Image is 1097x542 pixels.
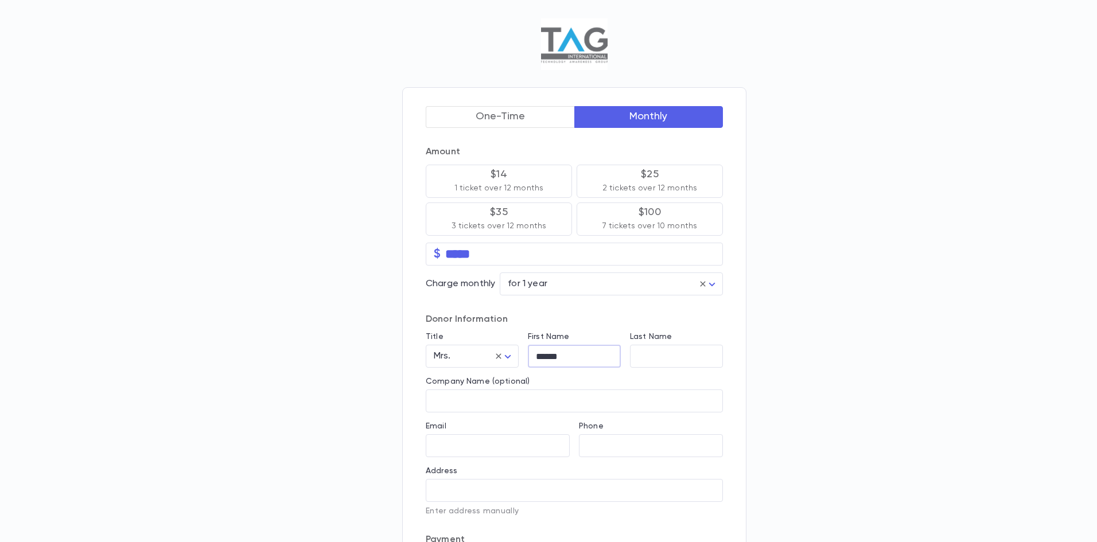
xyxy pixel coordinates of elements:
[426,146,723,158] p: Amount
[577,202,723,236] button: $1007 tickets over 10 months
[491,169,507,180] p: $14
[508,279,547,288] span: for 1 year
[426,314,723,325] p: Donor Information
[434,352,451,361] span: Mrs.
[426,202,572,236] button: $353 tickets over 12 months
[579,422,604,431] label: Phone
[426,278,495,290] p: Charge monthly
[630,332,672,341] label: Last Name
[574,106,723,128] button: Monthly
[602,220,697,232] p: 7 tickets over 10 months
[577,165,723,198] button: $252 tickets over 12 months
[426,506,723,516] p: Enter address manually
[452,220,546,232] p: 3 tickets over 12 months
[426,377,530,386] label: Company Name (optional)
[639,206,661,218] p: $100
[500,273,723,295] div: for 1 year
[490,206,508,218] p: $35
[541,18,607,70] img: Logo
[426,466,457,475] label: Address
[426,106,575,128] button: One-Time
[426,345,519,368] div: Mrs.
[454,182,543,194] p: 1 ticket over 12 months
[641,169,659,180] p: $25
[426,422,446,431] label: Email
[528,332,569,341] label: First Name
[426,165,572,198] button: $141 ticket over 12 months
[426,332,444,341] label: Title
[434,248,441,260] p: $
[602,182,697,194] p: 2 tickets over 12 months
